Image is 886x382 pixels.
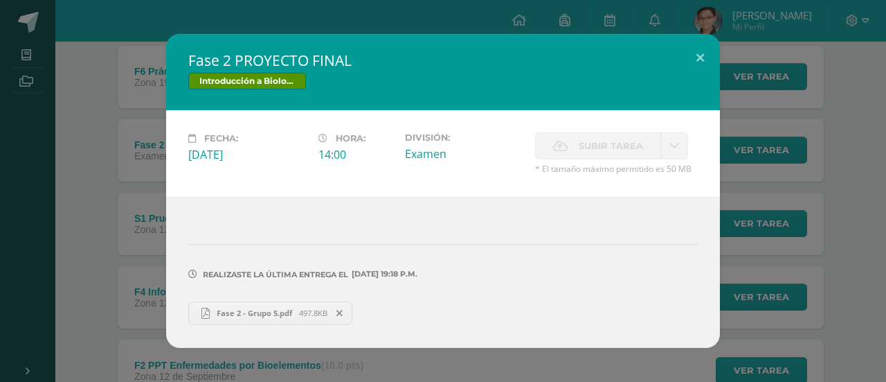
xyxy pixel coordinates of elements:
[661,132,688,159] a: La fecha de entrega ha expirado
[535,163,698,175] span: * El tamaño máximo permitido es 50 MB
[328,306,352,321] span: Remover entrega
[318,147,394,162] div: 14:00
[188,73,306,89] span: Introducción a Biología
[188,51,698,70] h2: Fase 2 PROYECTO FINAL
[336,133,365,144] span: Hora:
[203,270,348,279] span: Realizaste la última entrega el
[680,34,720,81] button: Close (Esc)
[535,132,661,159] label: La fecha de entrega ha expirado
[188,302,352,325] a: Fase 2 - Grupo 5.pdf 497.8KB
[210,308,299,318] span: Fase 2 - Grupo 5.pdf
[204,133,238,144] span: Fecha:
[299,308,327,318] span: 497.8KB
[188,147,307,162] div: [DATE]
[405,132,524,143] label: División:
[405,146,524,162] div: Examen
[579,133,643,159] span: Subir tarea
